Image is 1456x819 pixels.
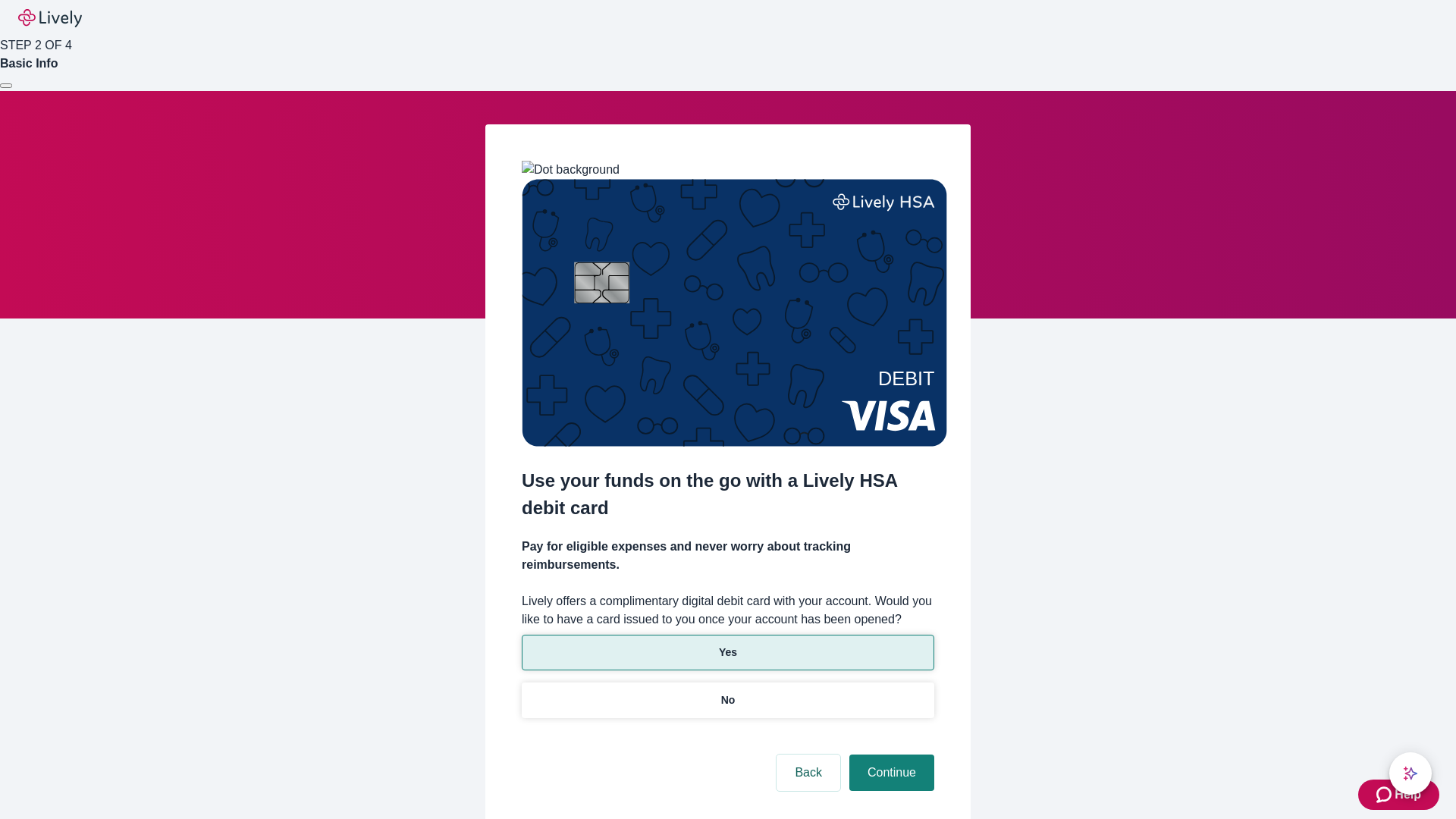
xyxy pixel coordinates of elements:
[1389,752,1432,795] button: chat
[849,755,934,791] button: Continue
[1358,780,1439,810] button: Zendesk support iconHelp
[522,467,934,522] h2: Use your funds on the go with a Lively HSA debit card
[522,538,934,574] h4: Pay for eligible expenses and never worry about tracking reimbursements.
[721,692,736,708] p: No
[522,682,934,718] button: No
[18,9,82,27] img: Lively
[522,592,934,629] label: Lively offers a complimentary digital debit card with your account. Would you like to have a card...
[522,635,934,670] button: Yes
[1395,786,1421,804] span: Help
[1376,786,1395,804] svg: Zendesk support icon
[522,179,947,447] img: Debit card
[777,755,840,791] button: Back
[719,645,737,661] p: Yes
[1403,766,1418,781] svg: Lively AI Assistant
[522,161,620,179] img: Dot background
